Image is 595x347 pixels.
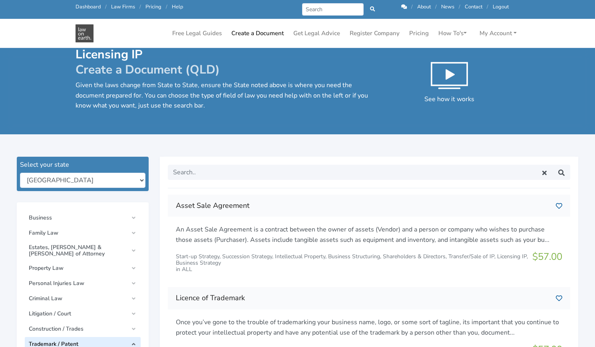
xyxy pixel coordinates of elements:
a: Logout [493,3,509,10]
a: My Account [476,26,520,41]
span: / [487,3,488,10]
p: Once you’ve gone to the trouble of trademarking your business name, logo, or some sort of tagline... [176,317,562,338]
span: / [139,3,141,10]
a: Free Legal Guides [169,26,225,41]
span: Create a Document (QLD) [76,62,220,78]
span: / [435,3,437,10]
a: Business [25,211,141,225]
h3: Licence of Trademark [176,292,549,305]
span: Family Law [29,230,128,236]
span: Estates, [PERSON_NAME] & [PERSON_NAME] of Attorney [29,244,128,257]
span: Construction / Trades [29,326,128,332]
p: An Asset Sale Agreement is a contract between the owner of assets (Vendor) and a person or compan... [176,225,562,245]
div: Start-up Strategy, Succession Strategy, Intellectual Property, Business Structuring, Shareholders... [176,253,532,273]
span: Business [29,215,128,221]
span: $57.00 [532,250,562,263]
a: Contact [465,3,482,10]
span: / [459,3,460,10]
a: Law Firms [111,3,135,10]
div: Select your state [20,160,145,170]
a: Family Law [25,226,141,240]
a: Dashboard [76,3,101,10]
a: Litigation / Court [25,307,141,321]
p: Given the laws change from State to State, ensure the State noted above is where you need the doc... [76,80,368,111]
img: Licensing IP Documents in [76,24,94,42]
a: Create a Document [228,26,287,41]
a: How To's [435,26,470,41]
span: See how it works [424,95,474,104]
a: News [441,3,454,10]
input: Search [302,3,364,16]
span: Criminal Law [29,295,128,302]
a: Pricing [406,26,432,41]
a: Personal Injuries Law [25,276,141,291]
a: Estates, [PERSON_NAME] & [PERSON_NAME] of Attorney [25,241,141,260]
span: Personal Injuries Law [29,280,128,287]
button: See how it works [415,47,484,114]
h3: Asset Sale Agreement [176,199,549,212]
a: Construction / Trades [25,322,141,336]
a: About [417,3,431,10]
span: / [105,3,107,10]
input: Search.. [168,165,536,180]
span: / [166,3,167,10]
span: Property Law [29,265,128,271]
a: Criminal Law [25,291,141,306]
a: Get Legal Advice [290,26,343,41]
a: Pricing [145,3,161,10]
a: Asset Sale Agreement An Asset Sale Agreement is a contract between the owner of assets (Vendor) a... [168,195,570,279]
a: Property Law [25,261,141,275]
a: Help [172,3,183,10]
a: Register Company [346,26,403,41]
h1: Licensing IP [76,47,368,77]
span: Litigation / Court [29,311,128,317]
span: / [411,3,413,10]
